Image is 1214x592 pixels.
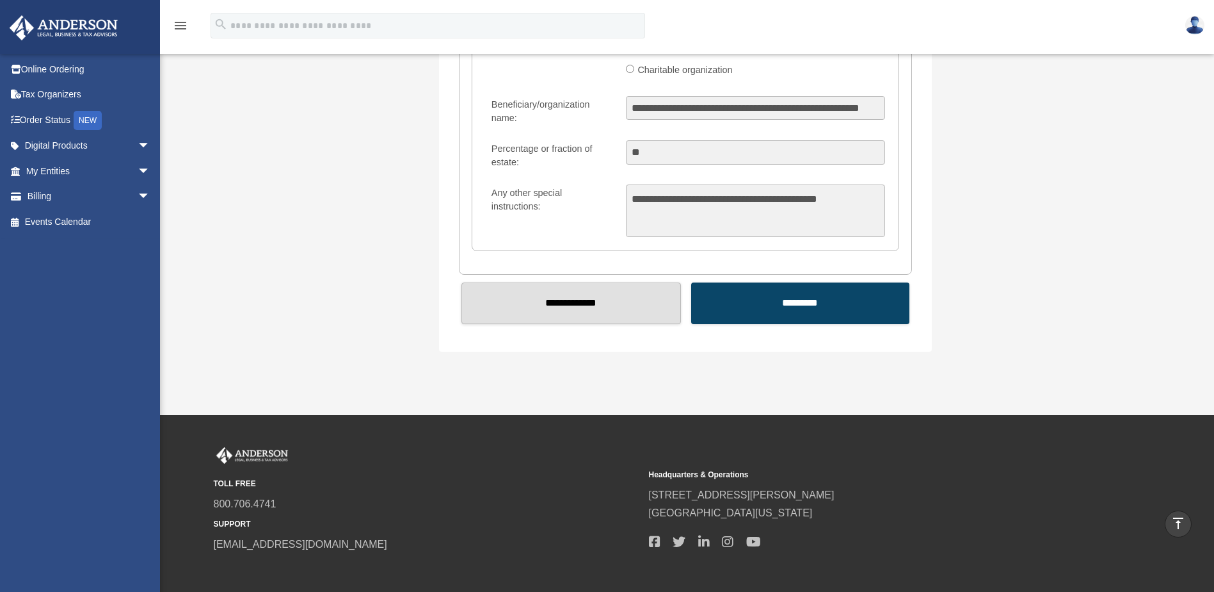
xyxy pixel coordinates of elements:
a: Online Ordering [9,56,170,82]
span: arrow_drop_down [138,184,163,210]
i: vertical_align_top [1170,516,1186,531]
small: Headquarters & Operations [649,468,1075,482]
a: Events Calendar [9,209,170,234]
label: Type of beneficiary [486,38,616,83]
span: arrow_drop_down [138,133,163,160]
a: vertical_align_top [1165,511,1192,538]
a: [STREET_ADDRESS][PERSON_NAME] [649,489,835,500]
a: [EMAIL_ADDRESS][DOMAIN_NAME] [214,539,387,550]
a: menu [173,22,188,33]
a: Order StatusNEW [9,107,170,133]
label: Beneficiary/organization name: [486,96,616,127]
i: search [214,17,228,31]
a: [GEOGRAPHIC_DATA][US_STATE] [649,507,813,518]
a: Billingarrow_drop_down [9,184,170,210]
img: User Pic [1185,16,1204,35]
small: TOLL FREE [214,477,640,491]
small: SUPPORT [214,518,640,531]
a: Digital Productsarrow_drop_down [9,133,170,159]
i: menu [173,18,188,33]
span: arrow_drop_down [138,158,163,185]
div: Charitable organization [637,62,732,78]
a: Tax Organizers [9,82,170,108]
img: Anderson Advisors Platinum Portal [214,447,291,464]
div: Any other special instructions: [491,186,612,213]
div: NEW [74,111,102,130]
a: My Entitiesarrow_drop_down [9,158,170,184]
img: Anderson Advisors Platinum Portal [6,15,122,40]
a: 800.706.4741 [214,498,276,509]
div: Percentage or fraction of estate: [491,142,612,169]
